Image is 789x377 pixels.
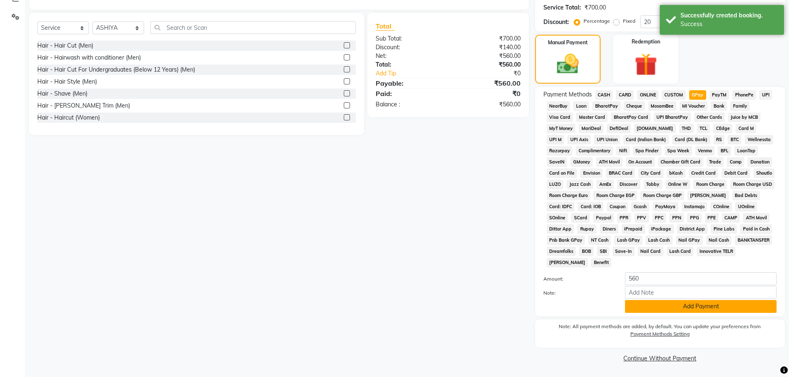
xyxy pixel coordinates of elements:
div: ₹700.00 [584,3,606,12]
span: BANKTANSFER [735,235,772,245]
span: MI Voucher [680,101,708,111]
span: Master Card [576,113,608,122]
span: Visa Card [547,113,573,122]
span: BTC [728,135,741,144]
span: Paypal [593,213,614,223]
span: NearBuy [547,101,570,111]
span: UPI Axis [567,135,591,144]
span: Innovative TELR [697,247,736,256]
span: UPI Union [594,135,620,144]
span: Complimentary [576,146,613,156]
div: Hair - Hair Style (Men) [37,77,97,86]
label: Manual Payment [548,39,588,46]
span: PPR [617,213,631,223]
span: iPrepaid [622,224,645,234]
span: CASH [595,90,613,100]
span: Paid in Cash [740,224,772,234]
span: Spa Finder [633,146,661,156]
span: Card (Indian Bank) [623,135,669,144]
span: Room Charge [693,180,727,189]
div: Net: [369,52,448,60]
div: Hair - Shave (Men) [37,89,87,98]
span: Room Charge USD [730,180,775,189]
span: Debit Card [721,168,750,178]
input: Add Note [625,286,777,299]
div: ₹0 [448,89,527,98]
span: GPay [689,90,706,100]
span: Benefit [591,258,611,267]
div: Discount: [543,18,569,26]
span: TCL [697,124,710,133]
span: [DOMAIN_NAME] [634,124,676,133]
span: [PERSON_NAME] [547,258,588,267]
span: UPI BharatPay [654,113,691,122]
span: Nail Cash [706,235,732,245]
span: COnline [710,202,732,211]
label: Redemption [632,38,660,46]
span: Other Cards [694,113,725,122]
span: CARD [616,90,634,100]
span: THD [679,124,694,133]
span: Venmo [695,146,715,156]
span: CUSTOM [662,90,686,100]
span: Card on File [547,168,577,178]
span: BharatPay Card [611,113,651,122]
span: LUZO [547,180,564,189]
span: MariDeal [579,124,603,133]
span: PPE [705,213,719,223]
label: Fixed [623,17,635,25]
span: PayTM [709,90,729,100]
span: PPC [652,213,666,223]
span: SBI [597,247,609,256]
div: Hair - Hair Cut (Men) [37,41,93,50]
span: Wellnessta [745,135,773,144]
span: Credit Card [689,168,719,178]
span: Card M [736,124,756,133]
span: Card (DL Bank) [672,135,710,144]
span: Envision [580,168,603,178]
span: Dittor App [547,224,574,234]
span: Instamojo [682,202,707,211]
label: Payment Methods Setting [630,330,690,338]
div: ₹560.00 [448,52,527,60]
div: ₹560.00 [448,100,527,109]
span: PPN [669,213,684,223]
span: Card: IDFC [547,202,575,211]
img: _gift.svg [627,50,664,79]
span: Discover [617,180,640,189]
span: Nift [616,146,630,156]
div: Balance : [369,100,448,109]
span: Comp [727,157,744,167]
span: SCard [571,213,590,223]
span: Diners [600,224,618,234]
label: Note: [537,289,619,297]
span: CEdge [713,124,732,133]
span: On Account [626,157,655,167]
span: PhonePe [732,90,756,100]
span: BharatPay [592,101,620,111]
span: Jazz Cash [567,180,593,189]
div: ₹560.00 [448,60,527,69]
span: Gcash [631,202,649,211]
span: Nail GPay [676,235,703,245]
span: BOB [579,247,594,256]
img: _cash.svg [550,51,586,77]
span: BFL [718,146,731,156]
span: MosamBee [648,101,676,111]
span: RS [714,135,725,144]
span: PPV [635,213,649,223]
div: ₹700.00 [448,34,527,43]
span: ONLINE [637,90,659,100]
span: Save-In [613,247,635,256]
span: Juice by MCB [728,113,761,122]
span: District App [677,224,708,234]
div: ₹560.00 [448,78,527,88]
span: Pnb Bank GPay [547,235,585,245]
span: Donation [748,157,772,167]
span: Pine Labs [711,224,737,234]
button: Add Payment [625,300,777,313]
div: Sub Total: [369,34,448,43]
label: Note: All payment methods are added, by default. You can update your preferences from [543,323,777,341]
span: Tabby [644,180,662,189]
span: City Card [638,168,664,178]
